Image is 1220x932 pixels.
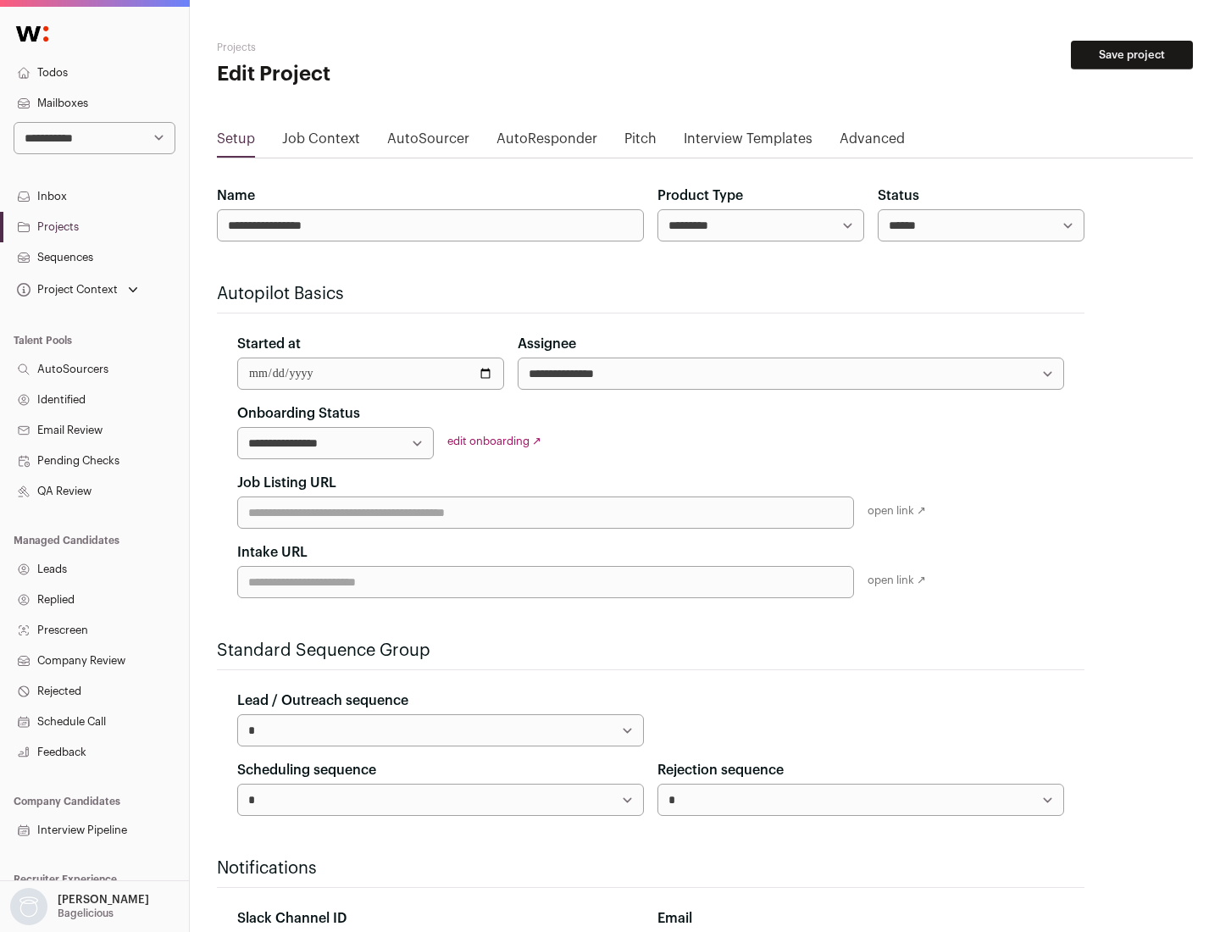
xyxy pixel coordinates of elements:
[496,129,597,156] a: AutoResponder
[1071,41,1193,69] button: Save project
[237,473,336,493] label: Job Listing URL
[657,908,1064,929] div: Email
[657,186,743,206] label: Product Type
[237,334,301,354] label: Started at
[282,129,360,156] a: Job Context
[684,129,812,156] a: Interview Templates
[217,857,1084,880] h2: Notifications
[217,639,1084,663] h2: Standard Sequence Group
[237,542,308,563] label: Intake URL
[237,908,347,929] label: Slack Channel ID
[217,41,542,54] h2: Projects
[217,282,1084,306] h2: Autopilot Basics
[237,403,360,424] label: Onboarding Status
[14,278,141,302] button: Open dropdown
[237,760,376,780] label: Scheduling sequence
[217,61,542,88] h1: Edit Project
[217,129,255,156] a: Setup
[447,435,541,447] a: edit onboarding ↗
[518,334,576,354] label: Assignee
[58,907,114,920] p: Bagelicious
[10,888,47,925] img: nopic.png
[237,691,408,711] label: Lead / Outreach sequence
[7,888,152,925] button: Open dropdown
[624,129,657,156] a: Pitch
[217,186,255,206] label: Name
[878,186,919,206] label: Status
[387,129,469,156] a: AutoSourcer
[840,129,905,156] a: Advanced
[657,760,784,780] label: Rejection sequence
[14,283,118,297] div: Project Context
[7,17,58,51] img: Wellfound
[58,893,149,907] p: [PERSON_NAME]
